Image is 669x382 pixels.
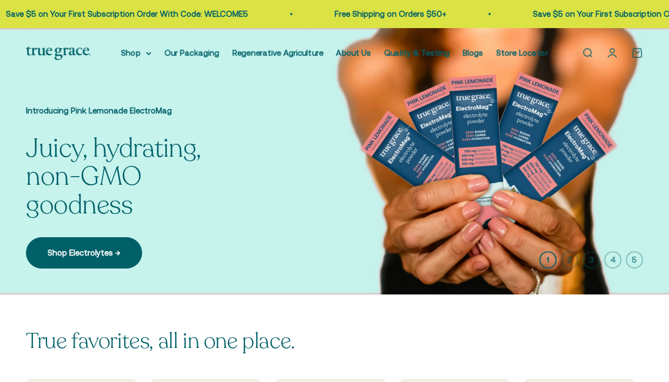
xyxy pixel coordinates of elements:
split-lines: True favorites, all in one place. [26,326,295,356]
button: 1 [539,251,557,269]
a: Shop Electrolytes → [26,237,142,269]
p: Save $5 on Your First Subscription Order With Code: WELCOME5 [5,8,247,21]
a: Our Packaging [164,48,219,57]
a: Regenerative Agriculture [232,48,323,57]
a: Free Shipping on Orders $50+ [334,9,446,18]
a: Store Locator [496,48,548,57]
p: Introducing Pink Lemonade ElectroMag [26,104,242,117]
a: Blogs [463,48,483,57]
button: 4 [604,251,621,269]
a: About Us [336,48,371,57]
summary: Shop [121,46,151,59]
button: 3 [583,251,600,269]
button: 2 [561,251,578,269]
a: Quality & Testing [384,48,450,57]
button: 5 [626,251,643,269]
split-lines: Juicy, hydrating, non-GMO goodness [26,131,242,223]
